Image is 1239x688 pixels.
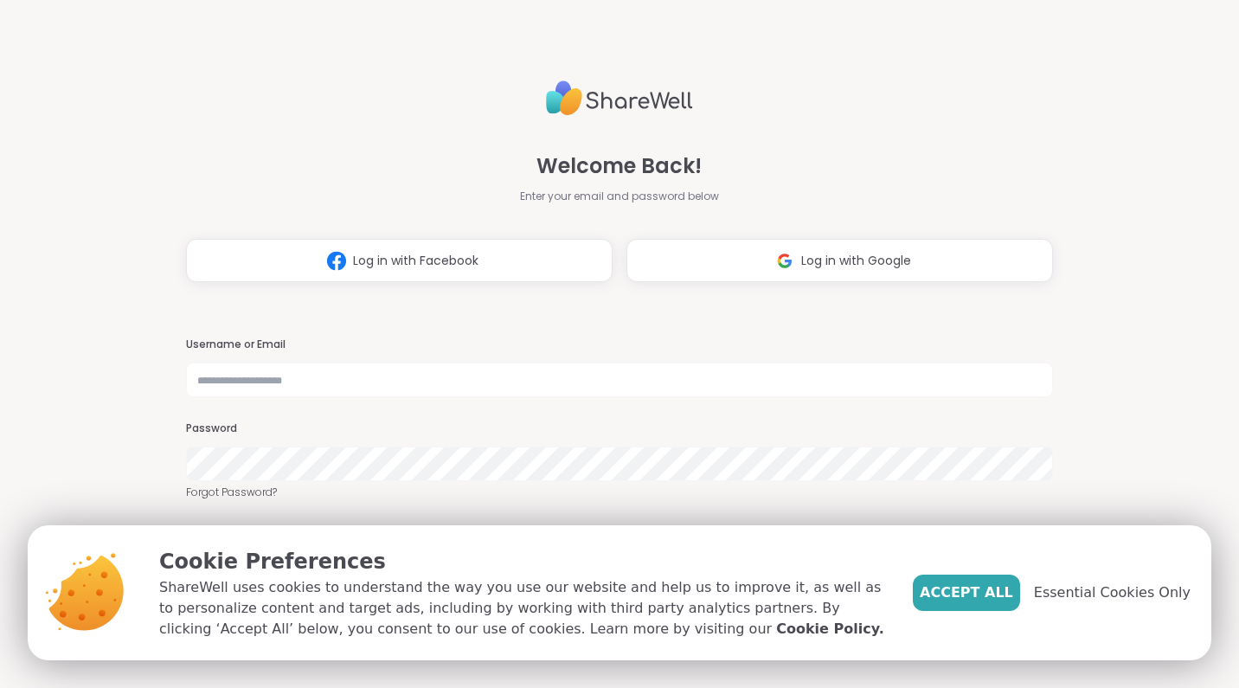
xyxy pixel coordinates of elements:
h3: Username or Email [186,338,1053,352]
button: Log in with Google [626,239,1053,282]
button: Log in with Facebook [186,239,613,282]
span: Log in with Facebook [353,252,478,270]
h3: Password [186,421,1053,436]
a: Forgot Password? [186,485,1053,500]
span: Log in with Google [801,252,911,270]
img: ShareWell Logo [546,74,693,123]
span: Accept All [920,582,1013,603]
span: Essential Cookies Only [1034,582,1191,603]
img: ShareWell Logomark [768,245,801,277]
p: ShareWell uses cookies to understand the way you use our website and help us to improve it, as we... [159,577,885,640]
span: Enter your email and password below [520,189,719,204]
button: Accept All [913,575,1020,611]
img: ShareWell Logomark [320,245,353,277]
span: Welcome Back! [536,151,702,182]
a: Cookie Policy. [776,619,883,640]
p: Cookie Preferences [159,546,885,577]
